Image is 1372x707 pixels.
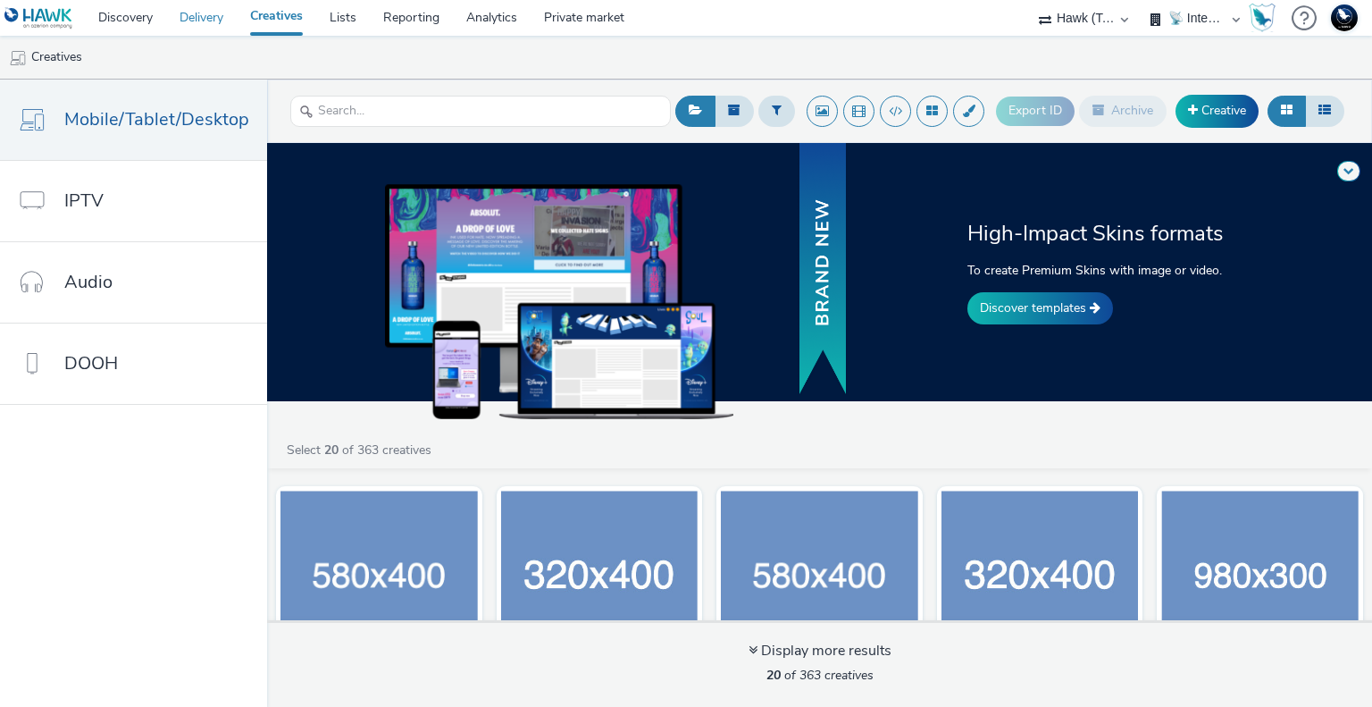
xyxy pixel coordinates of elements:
[796,140,849,399] img: banner with new text
[324,442,339,459] strong: 20
[64,350,118,376] span: DOOH
[1175,95,1259,127] a: Creative
[1305,96,1344,126] button: Table
[280,491,478,665] img: 580-400.jpg visual
[1249,4,1276,32] img: Hawk Academy
[766,667,874,684] span: of 363 creatives
[1267,96,1306,126] button: Grid
[967,292,1113,324] a: Discover templates
[290,96,671,127] input: Search...
[766,667,781,684] strong: 20
[721,491,918,665] img: 580-400.jpg visual
[64,269,113,295] span: Audio
[1331,4,1358,31] img: Support Hawk
[967,219,1234,248] h2: High-Impact Skins formats
[967,261,1234,280] p: To create Premium Skins with image or video.
[64,106,249,132] span: Mobile/Tablet/Desktop
[1079,96,1167,126] button: Archive
[996,97,1075,125] button: Export ID
[501,491,699,665] img: 320-400.jpg visual
[4,7,73,29] img: undefined Logo
[749,641,891,661] div: Display more results
[64,188,104,214] span: IPTV
[1161,491,1359,665] img: 980-300.jpg visual
[941,491,1139,665] img: 320-400.jpg visual
[285,442,439,459] a: Select of 363 creatives
[1249,4,1283,32] a: Hawk Academy
[9,49,27,67] img: mobile
[385,184,733,418] img: example of skins on dekstop, tablet and mobile devices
